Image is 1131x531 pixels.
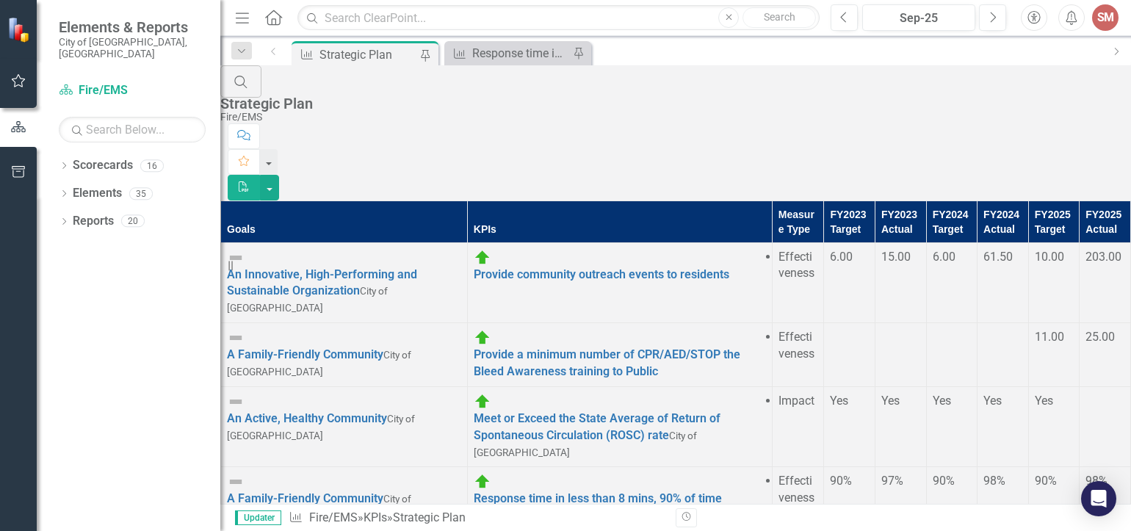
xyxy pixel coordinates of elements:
span: 90% [830,474,852,488]
div: Goals [227,222,461,236]
span: 98% [983,474,1005,488]
a: Response time in less than 8 mins, 90% of time (Emergency Fire/EMS calls) [448,44,569,62]
span: City of [GEOGRAPHIC_DATA] [227,413,415,441]
span: Updater [235,510,281,525]
span: 98% [1085,474,1107,488]
a: A Family-Friendly Community [227,347,383,361]
a: An Innovative, High-Performing and Sustainable Organization [227,267,417,298]
td: Double-Click to Edit Right Click for Context Menu [221,386,468,467]
div: Strategic Plan [220,95,1124,112]
div: Open Intercom Messenger [1081,481,1116,516]
span: Yes [933,394,951,408]
span: Effectiveness [778,250,814,281]
div: FY2025 Actual [1085,207,1124,236]
a: A Family-Friendly Community [227,491,383,505]
div: 20 [121,215,145,228]
a: Fire/EMS [59,82,206,99]
img: ClearPoint Strategy [7,16,34,43]
td: Double-Click to Edit Right Click for Context Menu [221,467,468,531]
div: Measure Type [778,207,818,236]
span: 6.00 [830,250,853,264]
span: City of [GEOGRAPHIC_DATA] [474,430,697,458]
span: 90% [933,474,955,488]
div: FY2023 Actual [881,207,920,236]
div: FY2024 Actual [983,207,1022,236]
img: Not Defined [227,393,245,411]
a: Reports [73,213,114,230]
span: Yes [1035,394,1053,408]
div: 35 [129,187,153,200]
span: Yes [881,394,900,408]
span: 11.00 [1035,330,1064,344]
div: 16 [140,159,164,172]
button: Search [742,7,816,28]
td: Double-Click to Edit Right Click for Context Menu [221,323,468,387]
div: FY2024 Target [933,207,971,236]
a: Provide community outreach events to residents [474,267,729,281]
div: FY2025 Target [1035,207,1073,236]
span: 61.50 [983,250,1013,264]
span: Yes [830,394,848,408]
div: FY2023 Target [830,207,868,236]
img: On Target [474,329,491,347]
div: Strategic Plan [393,510,466,524]
img: On Target [474,393,491,411]
input: Search Below... [59,117,206,142]
span: 25.00 [1085,330,1115,344]
a: Scorecards [73,157,133,174]
img: Not Defined [227,473,245,491]
td: Double-Click to Edit Right Click for Context Menu [467,467,772,531]
span: Search [764,11,795,23]
span: Impact [778,394,814,408]
td: Double-Click to Edit Right Click for Context Menu [467,242,772,323]
button: Sep-25 [862,4,975,31]
a: Fire/EMS [309,510,358,524]
a: Response time in less than 8 mins, 90% of time (Emergency Fire/EMS calls) [474,491,722,522]
img: Not Defined [227,329,245,347]
div: » » [289,510,665,527]
button: SM [1092,4,1119,31]
div: Sep-25 [867,10,970,27]
span: 15.00 [881,250,911,264]
span: 6.00 [933,250,955,264]
div: KPIs [474,222,766,236]
img: On Target [474,249,491,267]
span: 10.00 [1035,250,1064,264]
td: Double-Click to Edit Right Click for Context Menu [221,242,468,323]
div: Fire/EMS [220,112,1124,123]
a: KPIs [364,510,387,524]
span: Effectiveness [778,330,814,361]
a: Meet or Exceed the State Average of Return of Spontaneous Circulation (ROSC) rate [474,411,720,442]
span: Effectiveness [778,474,814,505]
span: Elements & Reports [59,18,206,36]
div: Strategic Plan [319,46,416,64]
img: Not Defined [227,249,245,267]
a: An Active, Healthy Community [227,411,387,425]
span: Yes [983,394,1002,408]
img: On Target [474,473,491,491]
td: Double-Click to Edit Right Click for Context Menu [467,386,772,467]
span: 203.00 [1085,250,1121,264]
span: 90% [1035,474,1057,488]
input: Search ClearPoint... [297,5,820,31]
td: Double-Click to Edit Right Click for Context Menu [467,323,772,387]
span: 97% [881,474,903,488]
a: Elements [73,185,122,202]
div: Response time in less than 8 mins, 90% of time (Emergency Fire/EMS calls) [472,44,569,62]
small: City of [GEOGRAPHIC_DATA], [GEOGRAPHIC_DATA] [59,36,206,60]
a: Provide a minimum number of CPR/AED/STOP the Bleed Awareness training to Public [474,347,740,378]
